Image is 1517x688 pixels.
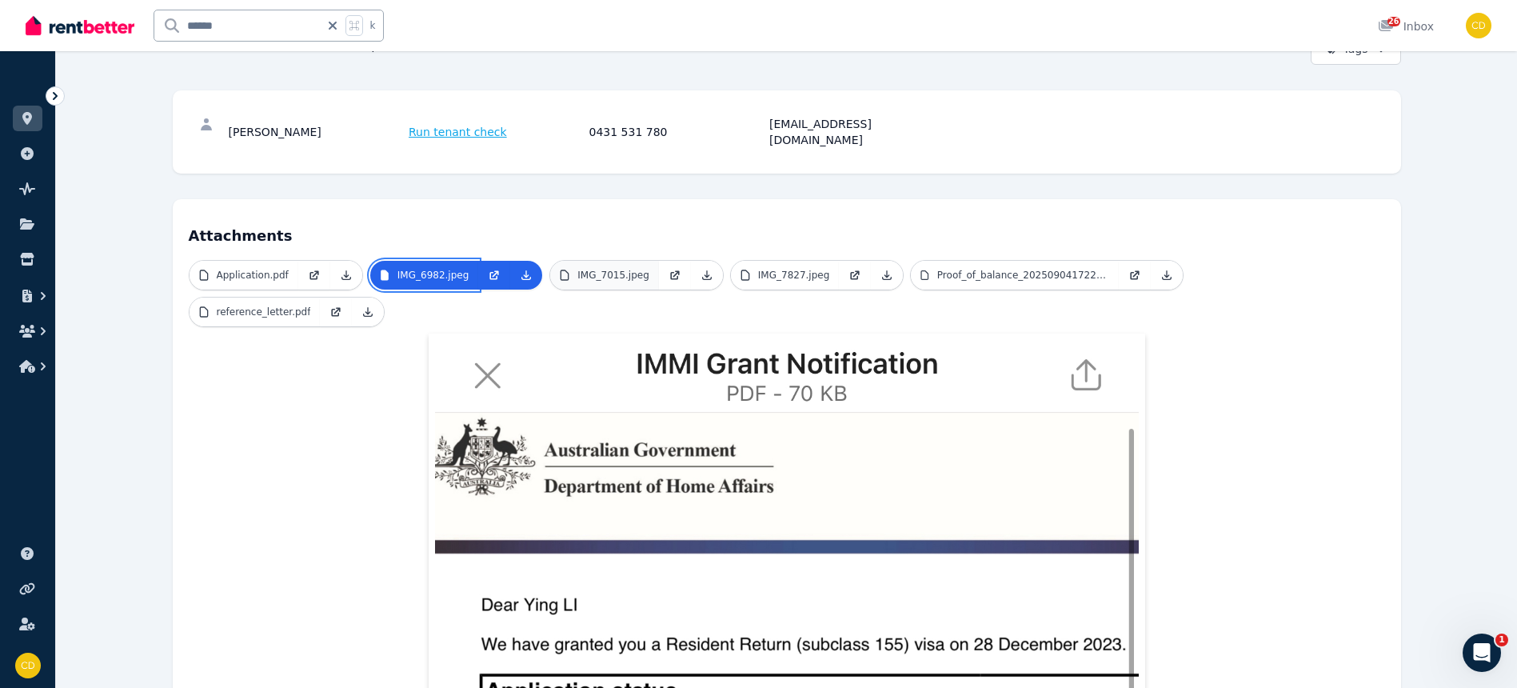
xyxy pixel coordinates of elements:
a: Open in new Tab [659,261,691,290]
div: [PERSON_NAME] [229,116,405,148]
a: Download Attachment [352,298,384,326]
a: Application.pdf [190,261,298,290]
div: Inbox [1378,18,1434,34]
span: k [369,19,375,32]
a: Download Attachment [510,261,542,290]
a: IMG_7015.jpeg [550,261,659,290]
span: 1 [1495,634,1508,646]
span: Run tenant check [409,124,507,140]
a: Download Attachment [871,261,903,290]
a: Open in new Tab [320,298,352,326]
p: Application.pdf [217,269,289,282]
img: Chris Dimitropoulos [15,653,41,678]
img: RentBetter [26,14,134,38]
a: Download Attachment [691,261,723,290]
a: Download Attachment [330,261,362,290]
a: reference_letter.pdf [190,298,321,326]
iframe: Intercom live chat [1463,634,1501,672]
p: reference_letter.pdf [217,306,311,318]
a: Open in new Tab [298,261,330,290]
a: Open in new Tab [839,261,871,290]
p: IMG_6982.jpeg [397,269,469,282]
p: IMG_7827.jpeg [758,269,830,282]
a: Proof_of_balance_20250904172227.pdf [911,261,1119,290]
h4: Attachments [189,215,1385,247]
a: Open in new Tab [478,261,510,290]
img: Chris Dimitropoulos [1466,13,1491,38]
a: Download Attachment [1151,261,1183,290]
a: IMG_7827.jpeg [731,261,840,290]
p: IMG_7015.jpeg [577,269,649,282]
p: Proof_of_balance_20250904172227.pdf [937,269,1109,282]
div: 0431 531 780 [589,116,765,148]
span: 26 [1387,17,1400,26]
a: IMG_6982.jpeg [370,261,479,290]
a: Open in new Tab [1119,261,1151,290]
div: [EMAIL_ADDRESS][DOMAIN_NAME] [769,116,945,148]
